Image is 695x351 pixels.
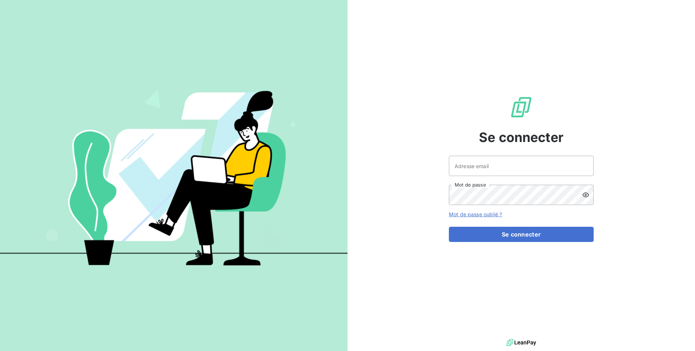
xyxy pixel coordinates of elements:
[479,128,564,147] span: Se connecter
[449,227,594,242] button: Se connecter
[449,211,502,217] a: Mot de passe oublié ?
[449,156,594,176] input: placeholder
[506,337,536,348] img: logo
[510,96,533,119] img: Logo LeanPay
